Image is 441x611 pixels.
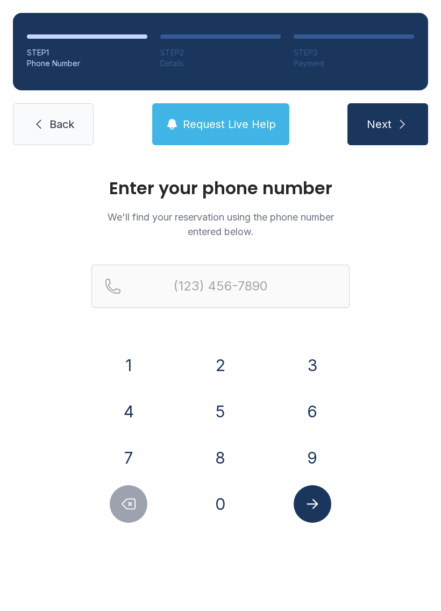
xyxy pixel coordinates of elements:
[202,439,239,477] button: 8
[110,439,147,477] button: 7
[294,47,414,58] div: STEP 3
[110,346,147,384] button: 1
[160,58,281,69] div: Details
[294,439,331,477] button: 9
[367,117,392,132] span: Next
[202,346,239,384] button: 2
[91,180,350,197] h1: Enter your phone number
[294,346,331,384] button: 3
[91,210,350,239] p: We'll find your reservation using the phone number entered below.
[91,265,350,308] input: Reservation phone number
[183,117,276,132] span: Request Live Help
[110,393,147,430] button: 4
[202,485,239,523] button: 0
[27,58,147,69] div: Phone Number
[294,485,331,523] button: Submit lookup form
[294,58,414,69] div: Payment
[110,485,147,523] button: Delete number
[294,393,331,430] button: 6
[49,117,74,132] span: Back
[27,47,147,58] div: STEP 1
[160,47,281,58] div: STEP 2
[202,393,239,430] button: 5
